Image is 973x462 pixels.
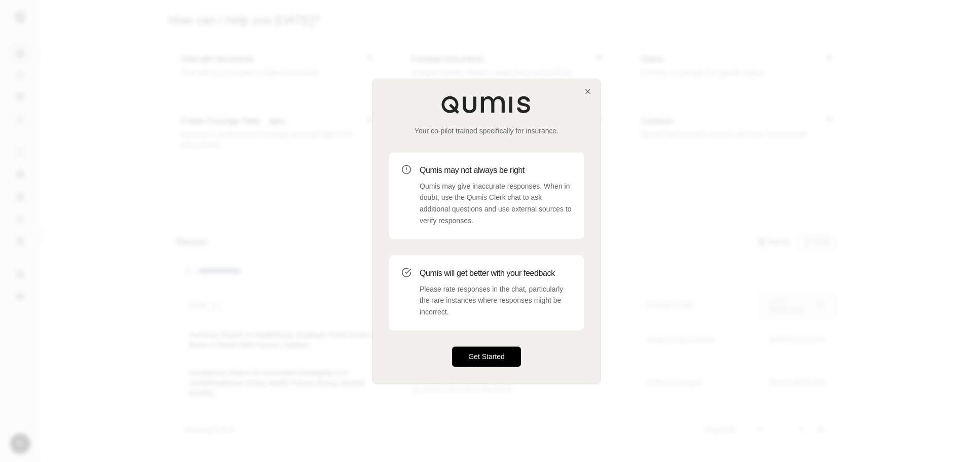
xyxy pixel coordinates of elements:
[420,164,572,176] h3: Qumis may not always be right
[420,267,572,279] h3: Qumis will get better with your feedback
[389,126,584,136] p: Your co-pilot trained specifically for insurance.
[452,346,521,367] button: Get Started
[420,181,572,227] p: Qumis may give inaccurate responses. When in doubt, use the Qumis Clerk chat to ask additional qu...
[420,283,572,318] p: Please rate responses in the chat, particularly the rare instances where responses might be incor...
[441,95,532,114] img: Qumis Logo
